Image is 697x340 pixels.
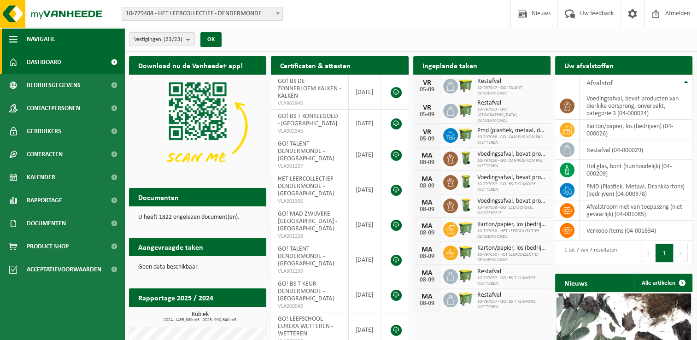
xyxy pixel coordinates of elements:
div: 08-09 [418,206,436,213]
img: WB-0140-HPE-GN-50 [458,174,474,189]
div: 08-09 [418,300,436,307]
img: WB-1100-HPE-GN-50 [458,77,474,93]
div: MA [418,199,436,206]
div: MA [418,293,436,300]
div: 05-09 [418,87,436,93]
span: Voedingsafval, bevat producten van dierlijke oorsprong, onverpakt, categorie 3 [477,151,546,158]
span: Bedrijfsgegevens [27,74,81,97]
span: GO! TALENT DENDERMONDE - [GEOGRAPHIC_DATA] [278,246,334,267]
div: MA [418,152,436,159]
button: 1 [656,244,674,262]
td: verkoop items (04-001834) [580,221,692,240]
h2: Uw afvalstoffen [555,56,623,74]
img: WB-0660-HPE-GN-51 [458,291,474,307]
span: Karton/papier, los (bedrijven) [477,245,546,252]
span: 10-797058 - GO! LEEFSCHOOL OOSTERZELE [477,205,546,216]
td: [DATE] [349,172,381,207]
span: Restafval [477,100,546,107]
span: 10-779408 - HET LEERCOLLECTIEF - DENDERMONDE [122,7,282,20]
span: Vestigingen [134,33,182,47]
div: 05-09 [418,111,436,118]
span: Dashboard [27,51,61,74]
div: 05-09 [418,136,436,142]
td: [DATE] [349,277,381,312]
button: Vestigingen(23/23) [129,32,195,46]
span: Restafval [477,292,546,299]
div: 08-09 [418,253,436,260]
button: Next [674,244,688,262]
h3: Kubiek [134,311,266,322]
img: WB-1100-HPE-GN-51 [458,127,474,142]
span: Pmd (plastiek, metaal, drankkartons) (bedrijven) [477,127,546,135]
h2: Ingeplande taken [413,56,486,74]
span: GO! BS T KONKELGOED - [GEOGRAPHIC_DATA] [278,113,338,127]
span: VLA901299 [278,268,341,275]
div: MA [418,223,436,230]
span: Documenten [27,212,66,235]
span: VLA901297 [278,163,341,170]
img: WB-1100-HPE-GN-50 [458,244,474,260]
span: 10-797057 - GO! BS T KLIMOPJE WETTEREN [477,276,546,287]
span: 10-797057 - GO! BS T KLIMOPJE WETTEREN [477,299,546,310]
img: WB-0140-HPE-GN-50 [458,197,474,213]
span: 10-797047 - GO! TALENT DENDERMONDE [477,85,546,96]
img: WB-1100-HPE-GN-50 [458,102,474,118]
span: Kalender [27,166,55,189]
td: [DATE] [349,242,381,277]
div: VR [418,129,436,136]
span: Voedingsafval, bevat producten van dierlijke oorsprong, onverpakt, categorie 3 [477,198,546,205]
span: 10-797063 - GO! [GEOGRAPHIC_DATA] DENDERMONDE [477,107,546,123]
span: 10-797050 - HET LEERCOLLECTIEF DENDERMONDE [477,229,546,240]
span: Navigatie [27,28,55,51]
td: [DATE] [349,207,381,242]
h2: Certificaten & attesten [271,56,360,74]
span: 10-779408 - HET LEERCOLLECTIEF - DENDERMONDE [122,7,283,21]
td: voedingsafval, bevat producten van dierlijke oorsprong, onverpakt, categorie 3 (04-000024) [580,92,692,120]
count: (23/23) [164,36,182,42]
div: VR [418,79,436,87]
div: 08-09 [418,183,436,189]
span: VLA902345 [278,128,341,135]
span: 10-797050 - HET LEERCOLLECTIEF DENDERMONDE [477,252,546,263]
span: Restafval [477,78,546,85]
button: Previous [641,244,656,262]
div: MA [418,176,436,183]
td: hol glas, bont (huishoudelijk) (04-000209) [580,160,692,180]
span: 10-797056 - GO! CAMPUS KOMPAS WETTEREN [477,135,546,146]
td: PMD (Plastiek, Metaal, Drankkartons) (bedrijven) (04-000978) [580,180,692,200]
span: Product Shop [27,235,69,258]
span: Gebruikers [27,120,61,143]
span: Rapportage [27,189,62,212]
img: WB-0660-HPE-GN-50 [458,221,474,236]
td: [DATE] [349,137,381,172]
div: 08-09 [418,159,436,166]
button: OK [200,32,222,47]
span: 10-797056 - GO! CAMPUS KOMPAS WETTEREN [477,158,546,169]
span: Afvalstof [586,80,613,87]
span: GO! BS DE ZONNEBLOEM KALKEN - KALKEN [278,78,341,100]
img: Download de VHEPlus App [129,75,266,178]
span: GO! BS T KEUR DENDERMONDE - [GEOGRAPHIC_DATA] [278,281,334,302]
td: karton/papier, los (bedrijven) (04-000026) [580,120,692,140]
span: GO! MAD ZWIJVEKE [GEOGRAPHIC_DATA] - [GEOGRAPHIC_DATA] [278,211,337,232]
span: Acceptatievoorwaarden [27,258,101,281]
td: afvalstroom niet van toepassing (niet gevaarlijk) (04-001085) [580,200,692,221]
span: GO! TALENT DENDERMONDE - [GEOGRAPHIC_DATA] [278,141,334,162]
div: VR [418,104,436,111]
span: HET LEERCOLLECTIEF DENDERMONDE - [GEOGRAPHIC_DATA] [278,176,334,197]
span: VLA901300 [278,198,341,205]
p: U heeft 1822 ongelezen document(en). [138,214,257,221]
p: Geen data beschikbaar. [138,264,257,270]
h2: Aangevraagde taken [129,238,212,256]
td: restafval (04-000029) [580,140,692,160]
div: 08-09 [418,277,436,283]
img: WB-0140-HPE-GN-50 [458,150,474,166]
span: Voedingsafval, bevat producten van dierlijke oorsprong, onverpakt, categorie 3 [477,174,546,182]
h2: Nieuws [555,274,597,292]
h2: Download nu de Vanheede+ app! [129,56,252,74]
span: 2024: 1455,880 m3 - 2025: 990,640 m3 [134,318,266,322]
span: GO! LEEFSCHOOL EUREKA WETTEREN - WETTEREN [278,316,333,337]
span: Restafval [477,268,546,276]
td: [DATE] [349,110,381,137]
a: Alle artikelen [634,274,691,292]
